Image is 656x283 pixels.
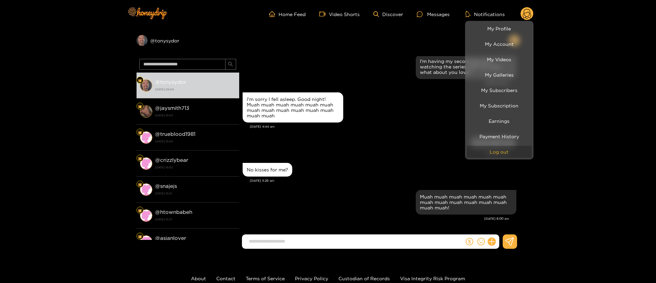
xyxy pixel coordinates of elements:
[467,38,532,50] a: My Account
[467,69,532,81] a: My Galleries
[467,130,532,142] a: Payment History
[467,23,532,35] a: My Profile
[467,53,532,65] a: My Videos
[467,100,532,112] a: My Subscription
[467,84,532,96] a: My Subscribers
[467,146,532,158] button: Log out
[467,115,532,127] a: Earnings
